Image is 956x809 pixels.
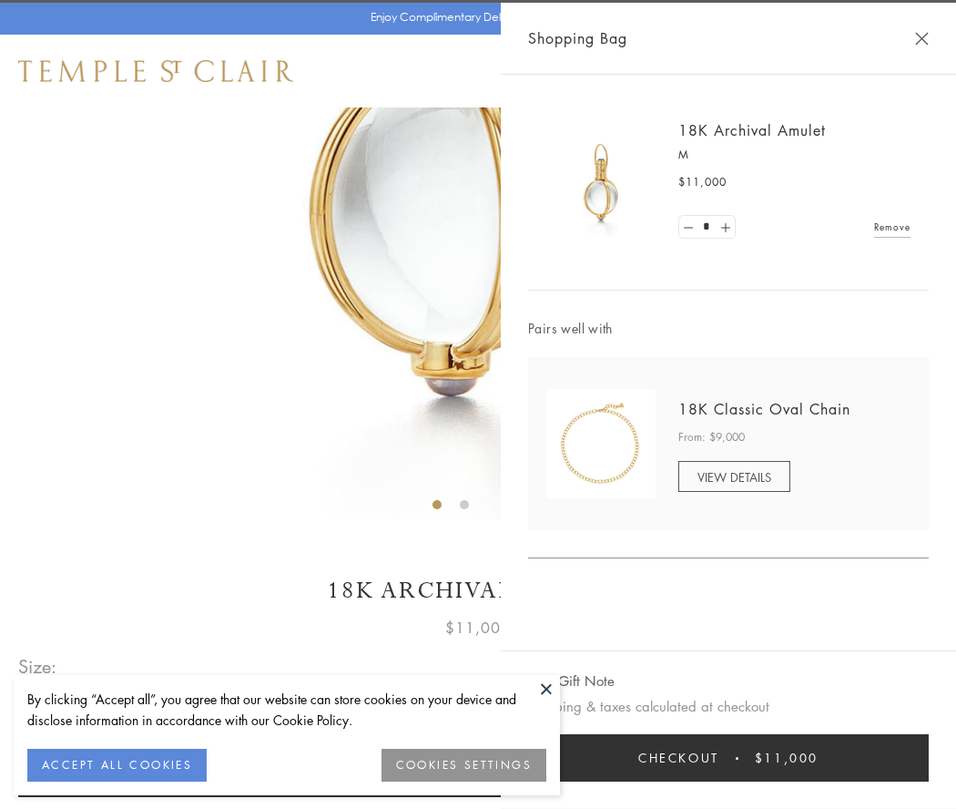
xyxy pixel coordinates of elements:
[381,749,546,782] button: COOKIES SETTINGS
[528,26,627,50] span: Shopping Bag
[874,217,910,237] a: Remove
[27,689,546,731] div: By clicking “Accept all”, you agree that our website can store cookies on your device and disclos...
[678,120,826,140] a: 18K Archival Amulet
[678,173,727,191] span: $11,000
[528,318,929,339] span: Pairs well with
[678,461,790,492] a: VIEW DETAILS
[678,428,745,446] span: From: $9,000
[528,734,929,782] button: Checkout $11,000
[18,651,58,681] span: Size:
[678,146,910,164] p: M
[679,216,697,239] a: Set quantity to 0
[371,8,577,26] p: Enjoy Complimentary Delivery & Returns
[638,748,719,768] span: Checkout
[528,695,929,718] p: Shipping & taxes calculated at checkout
[915,32,929,46] button: Close Shopping Bag
[445,616,511,640] span: $11,000
[755,748,819,768] span: $11,000
[528,670,615,692] button: Add Gift Note
[18,575,938,607] h1: 18K Archival Amulet
[697,468,771,486] span: VIEW DETAILS
[18,60,293,82] img: Temple St. Clair
[716,216,734,239] a: Set quantity to 2
[27,749,207,782] button: ACCEPT ALL COOKIES
[678,399,850,419] a: 18K Classic Oval Chain
[546,389,656,498] img: N88865-OV18
[546,128,656,237] img: 18K Archival Amulet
